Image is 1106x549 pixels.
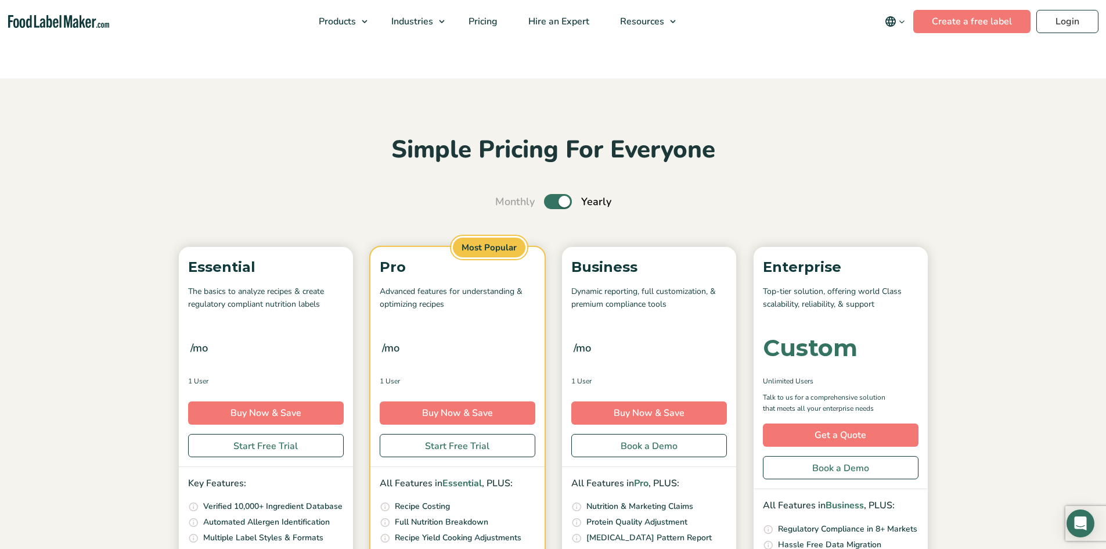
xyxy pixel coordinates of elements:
[763,285,918,311] p: Top-tier solution, offering world Class scalability, reliability, & support
[188,256,344,278] p: Essential
[763,456,918,479] a: Book a Demo
[190,340,208,356] span: /mo
[763,376,813,386] span: Unlimited Users
[913,10,1031,33] a: Create a free label
[495,194,535,210] span: Monthly
[173,134,934,166] h2: Simple Pricing For Everyone
[571,476,727,491] p: All Features in , PLUS:
[203,500,343,513] p: Verified 10,000+ Ingredient Database
[380,434,535,457] a: Start Free Trial
[763,498,918,514] p: All Features in , PLUS:
[571,285,727,311] p: Dynamic reporting, full customization, & premium compliance tools
[203,516,330,529] p: Automated Allergen Identification
[763,256,918,278] p: Enterprise
[442,477,482,490] span: Essential
[188,376,208,386] span: 1 User
[634,477,649,490] span: Pro
[188,285,344,311] p: The basics to analyze recipes & create regulatory compliant nutrition labels
[571,376,592,386] span: 1 User
[571,256,727,278] p: Business
[451,236,527,260] span: Most Popular
[571,401,727,425] a: Buy Now & Save
[203,532,323,544] p: Multiple Label Styles & Formats
[617,15,665,28] span: Resources
[586,500,693,513] p: Nutrition & Marketing Claims
[1067,509,1094,537] div: Open Intercom Messenger
[380,285,535,311] p: Advanced features for understanding & optimizing recipes
[380,401,535,425] a: Buy Now & Save
[778,523,917,536] p: Regulatory Compliance in 8+ Markets
[395,500,450,513] p: Recipe Costing
[188,401,344,425] a: Buy Now & Save
[315,15,357,28] span: Products
[380,256,535,278] p: Pro
[544,194,572,209] label: Toggle
[1036,10,1098,33] a: Login
[380,376,400,386] span: 1 User
[763,424,918,447] a: Get a Quote
[395,532,521,544] p: Recipe Yield Cooking Adjustments
[586,516,687,529] p: Protein Quality Adjustment
[380,476,535,491] p: All Features in , PLUS:
[188,434,344,457] a: Start Free Trial
[571,434,727,457] a: Book a Demo
[574,340,591,356] span: /mo
[826,499,864,512] span: Business
[525,15,590,28] span: Hire an Expert
[188,476,344,491] p: Key Features:
[382,340,399,356] span: /mo
[465,15,499,28] span: Pricing
[395,516,488,529] p: Full Nutrition Breakdown
[586,532,712,544] p: [MEDICAL_DATA] Pattern Report
[581,194,611,210] span: Yearly
[763,336,858,360] div: Custom
[388,15,434,28] span: Industries
[763,392,896,414] p: Talk to us for a comprehensive solution that meets all your enterprise needs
